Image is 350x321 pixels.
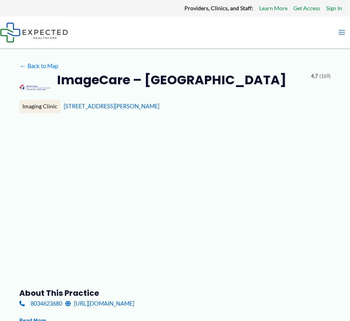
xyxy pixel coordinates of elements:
[57,72,286,88] h2: ImageCare – [GEOGRAPHIC_DATA]
[65,298,134,309] a: [URL][DOMAIN_NAME]
[19,63,26,70] span: ←
[64,103,159,109] a: [STREET_ADDRESS][PERSON_NAME]
[184,5,253,11] strong: Providers, Clinics, and Staff:
[293,3,320,13] a: Get Access
[19,288,331,298] h3: About this practice
[311,72,318,81] span: 4.7
[259,3,287,13] a: Learn More
[19,100,61,113] div: Imaging Clinic
[326,3,342,13] a: Sign In
[319,72,331,81] span: (169)
[19,298,62,309] a: 8034623680
[333,24,350,41] button: Main menu toggle
[19,61,58,71] a: ←Back to Map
